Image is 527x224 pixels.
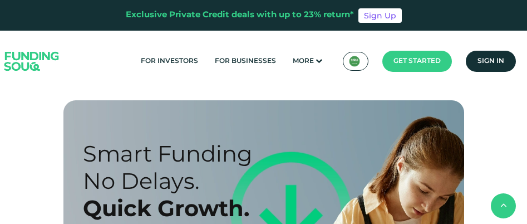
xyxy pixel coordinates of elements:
[138,52,201,71] a: For Investors
[83,140,272,167] div: Smart Funding
[126,9,354,22] div: Exclusive Private Credit deals with up to 23% return*
[349,56,360,67] img: SA Flag
[358,8,402,23] a: Sign Up
[491,193,516,218] button: back
[293,58,314,65] span: More
[477,58,504,65] span: Sign in
[83,167,272,194] div: No Delays.
[393,58,441,65] span: Get started
[466,51,516,72] a: Sign in
[212,52,279,71] a: For Businesses
[83,194,272,222] div: Quick Growth.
